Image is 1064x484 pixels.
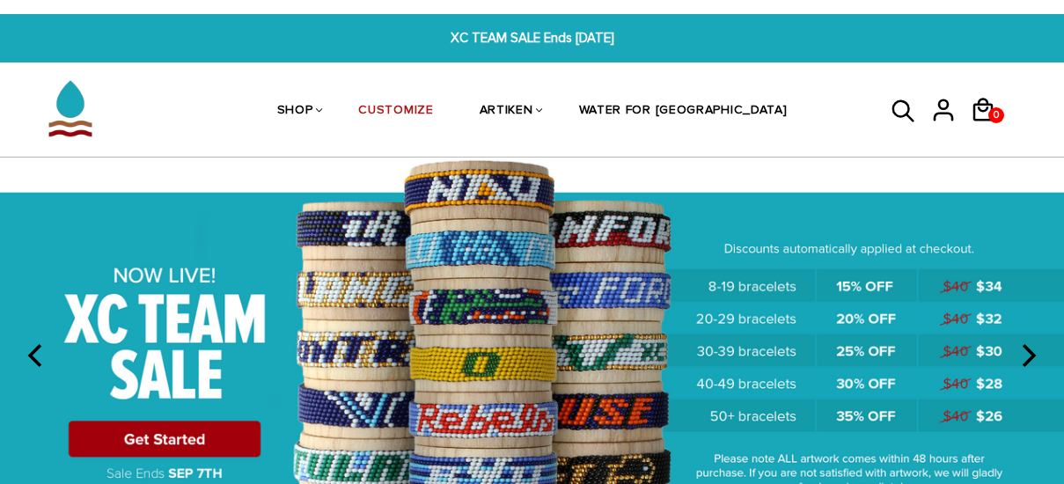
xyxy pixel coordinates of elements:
span: XC TEAM SALE Ends [DATE] [330,28,735,48]
a: WATER FOR [GEOGRAPHIC_DATA] [579,65,788,158]
a: 0 [970,128,1009,131]
button: next [1008,336,1046,375]
a: ARTIKEN [480,65,533,158]
a: CUSTOMIZE [358,65,433,158]
button: previous [18,336,56,375]
span: 0 [989,103,1003,128]
a: SHOP [277,65,313,158]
